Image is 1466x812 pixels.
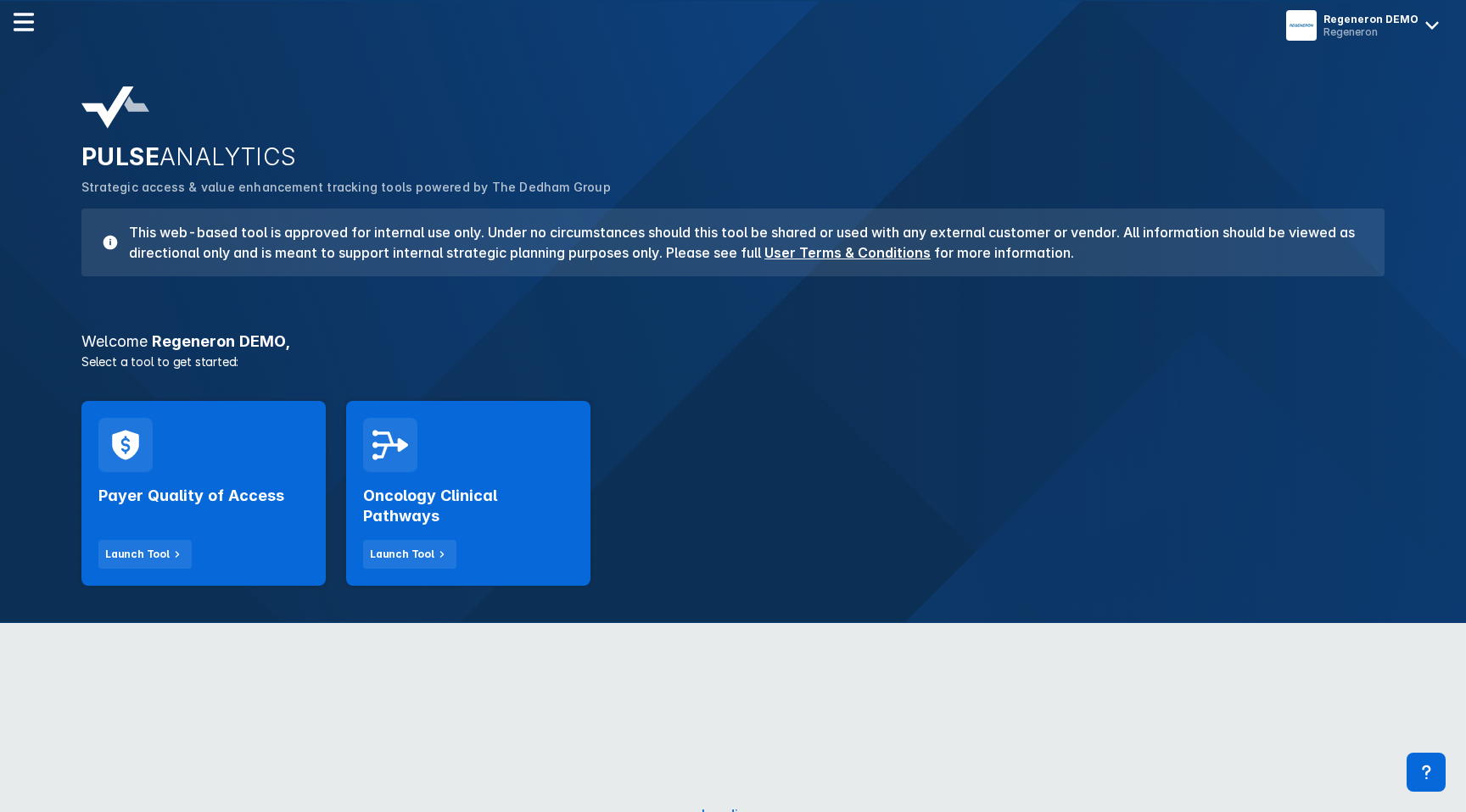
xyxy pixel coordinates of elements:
p: Strategic access & value enhancement tracking tools powered by The Dedham Group [81,178,1385,197]
span: ANALYTICS [159,142,297,171]
h2: Payer Quality of Access [98,486,284,506]
h3: This web-based tool is approved for internal use only. Under no circumstances should this tool be... [119,222,1364,263]
p: Select a tool to get started: [71,353,1395,370]
img: menu button [1290,14,1313,37]
span: Welcome [81,332,148,350]
button: Launch Tool [363,540,456,569]
div: Regeneron [1323,25,1418,38]
img: pulse-analytics-logo [81,86,149,129]
h2: PULSE [81,142,1385,171]
div: Launch Tool [370,547,434,562]
div: Contact Support [1407,753,1446,792]
div: Regeneron DEMO [1323,13,1418,25]
h2: Oncology Clinical Pathways [363,486,574,526]
a: Oncology Clinical PathwaysLaunch Tool [346,401,590,586]
button: Launch Tool [98,540,192,569]
img: menu--horizontal.svg [14,12,34,32]
h3: Regeneron DEMO , [71,334,1395,349]
div: Launch Tool [105,547,170,562]
a: Payer Quality of AccessLaunch Tool [81,401,326,586]
a: User Terms & Conditions [764,244,931,261]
